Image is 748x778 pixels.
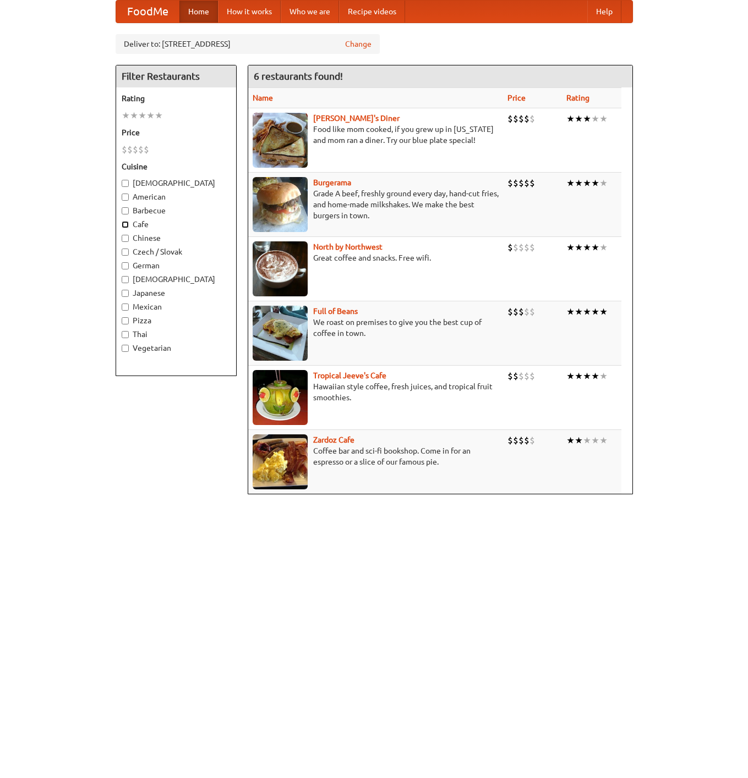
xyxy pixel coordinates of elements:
[179,1,218,23] a: Home
[507,93,526,102] a: Price
[122,262,129,269] input: German
[591,434,599,446] li: ★
[566,177,575,189] li: ★
[253,317,499,339] p: We roast on premises to give you the best cup of coffee in town.
[566,241,575,253] li: ★
[144,144,149,156] li: $
[253,306,308,361] img: beans.jpg
[127,144,133,156] li: $
[566,113,575,125] li: ★
[253,252,499,263] p: Great coffee and snacks. Free wifi.
[518,434,524,446] li: $
[122,233,231,244] label: Chinese
[313,307,358,316] a: Full of Beans
[281,1,339,23] a: Who we are
[122,288,231,299] label: Japanese
[313,178,351,187] b: Burgerama
[339,1,405,23] a: Recipe videos
[575,177,583,189] li: ★
[122,329,231,340] label: Thai
[507,113,513,125] li: $
[313,242,383,251] a: North by Northwest
[507,241,513,253] li: $
[566,93,589,102] a: Rating
[575,241,583,253] li: ★
[591,177,599,189] li: ★
[524,370,529,382] li: $
[524,306,529,318] li: $
[313,435,354,444] b: Zardoz Cafe
[122,304,129,311] input: Mexican
[345,38,372,49] a: Change
[529,434,535,446] li: $
[583,306,591,318] li: ★
[524,434,529,446] li: $
[122,276,129,283] input: [DEMOGRAPHIC_DATA]
[253,113,308,168] img: sallys.jpg
[122,301,231,312] label: Mexican
[591,241,599,253] li: ★
[138,144,144,156] li: $
[513,306,518,318] li: $
[575,370,583,382] li: ★
[529,370,535,382] li: $
[218,1,281,23] a: How it works
[529,241,535,253] li: $
[599,434,608,446] li: ★
[566,370,575,382] li: ★
[122,219,231,230] label: Cafe
[507,306,513,318] li: $
[122,249,129,256] input: Czech / Slovak
[122,260,231,271] label: German
[513,177,518,189] li: $
[529,177,535,189] li: $
[254,71,343,81] ng-pluralize: 6 restaurants found!
[518,370,524,382] li: $
[575,434,583,446] li: ★
[583,177,591,189] li: ★
[518,113,524,125] li: $
[253,93,273,102] a: Name
[313,114,400,123] a: [PERSON_NAME]'s Diner
[518,241,524,253] li: $
[122,144,127,156] li: $
[591,306,599,318] li: ★
[253,188,499,221] p: Grade A beef, freshly ground every day, hand-cut fries, and home-made milkshakes. We make the bes...
[566,434,575,446] li: ★
[116,65,236,87] h4: Filter Restaurants
[122,345,129,352] input: Vegetarian
[122,109,130,122] li: ★
[507,370,513,382] li: $
[122,235,129,242] input: Chinese
[122,194,129,201] input: American
[529,306,535,318] li: $
[155,109,163,122] li: ★
[122,180,129,187] input: [DEMOGRAPHIC_DATA]
[122,178,231,189] label: [DEMOGRAPHIC_DATA]
[566,306,575,318] li: ★
[122,331,129,338] input: Thai
[116,1,179,23] a: FoodMe
[122,290,129,297] input: Japanese
[122,221,129,228] input: Cafe
[575,306,583,318] li: ★
[253,434,308,489] img: zardoz.jpg
[146,109,155,122] li: ★
[507,434,513,446] li: $
[518,306,524,318] li: $
[583,241,591,253] li: ★
[313,371,386,380] b: Tropical Jeeve's Cafe
[138,109,146,122] li: ★
[122,274,231,285] label: [DEMOGRAPHIC_DATA]
[599,241,608,253] li: ★
[122,343,231,354] label: Vegetarian
[599,113,608,125] li: ★
[513,434,518,446] li: $
[599,306,608,318] li: ★
[253,177,308,232] img: burgerama.jpg
[583,370,591,382] li: ★
[130,109,138,122] li: ★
